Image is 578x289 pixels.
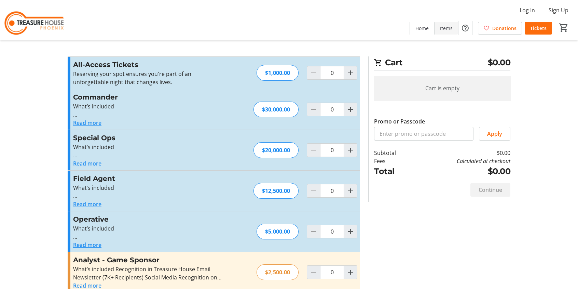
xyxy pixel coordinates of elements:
[487,130,502,138] span: Apply
[374,149,414,157] td: Subtotal
[257,224,299,239] div: $5,000.00
[514,5,540,16] button: Log In
[320,265,344,279] input: Analyst - Game Sponsor Quantity
[558,22,570,34] button: Cart
[4,3,65,37] img: Treasure House's Logo
[435,22,458,35] a: Items
[414,149,510,157] td: $0.00
[73,241,101,249] button: Read more
[344,66,357,79] button: Increment by one
[414,157,510,165] td: Calculated at checkout
[344,266,357,279] button: Increment by one
[458,21,472,35] button: Help
[525,22,552,35] a: Tickets
[320,225,344,238] input: Operative Quantity
[73,143,222,151] p: What’s included
[320,103,344,116] input: Commander Quantity
[344,225,357,238] button: Increment by one
[374,165,414,178] td: Total
[73,173,222,184] h3: Field Agent
[344,103,357,116] button: Increment by one
[374,76,510,101] div: Cart is empty
[73,224,222,233] p: What’s included
[374,157,414,165] td: Fees
[73,159,101,168] button: Read more
[73,60,222,70] h3: All-Access Tickets
[344,144,357,157] button: Increment by one
[374,56,510,70] h2: Cart
[344,184,357,197] button: Increment by one
[320,184,344,198] input: Field Agent Quantity
[440,25,453,32] span: Items
[253,183,299,199] div: $12,500.00
[492,25,517,32] span: Donations
[410,22,434,35] a: Home
[73,70,222,86] p: Reserving your spot ensures you're part of an unforgettable night that changes lives.
[549,6,568,14] span: Sign Up
[73,265,222,281] div: What’s included Recognition in Treasure House Email Newsletter (7K+ Recipients) Social Media Reco...
[374,127,473,141] input: Enter promo or passcode
[415,25,429,32] span: Home
[73,133,222,143] h3: Special Ops
[257,65,299,81] div: $1,000.00
[414,165,510,178] td: $0.00
[543,5,574,16] button: Sign Up
[374,117,425,126] label: Promo or Passcode
[520,6,535,14] span: Log In
[73,255,222,265] h3: Analyst - Game Sponsor
[488,56,511,69] span: $0.00
[73,200,101,208] button: Read more
[320,143,344,157] input: Special Ops Quantity
[253,142,299,158] div: $20,000.00
[73,92,222,102] h3: Commander
[73,102,222,110] p: What’s included
[530,25,547,32] span: Tickets
[73,184,222,192] p: What’s included
[257,264,299,280] div: $2,500.00
[253,102,299,117] div: $30,000.00
[73,214,222,224] h3: Operative
[320,66,344,80] input: All-Access Tickets Quantity
[73,119,101,127] button: Read more
[479,127,510,141] button: Apply
[478,22,522,35] a: Donations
